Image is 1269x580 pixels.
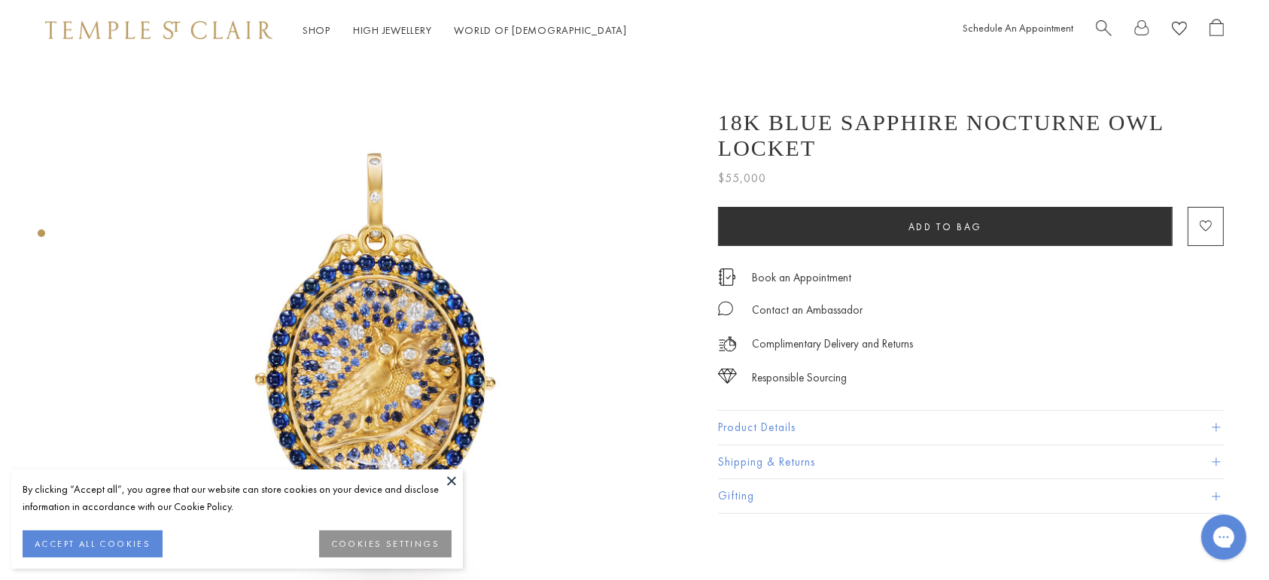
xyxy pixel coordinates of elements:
div: Responsible Sourcing [752,369,847,387]
button: Gifting [718,479,1224,513]
div: Product gallery navigation [38,226,45,249]
a: World of [DEMOGRAPHIC_DATA]World of [DEMOGRAPHIC_DATA] [455,23,627,37]
a: Book an Appointment [752,269,851,286]
iframe: Gorgias live chat messenger [1194,509,1254,565]
button: Shipping & Returns [718,445,1224,479]
img: icon_delivery.svg [718,335,737,354]
span: Add to bag [908,220,982,233]
img: MessageIcon-01_2.svg [718,301,733,316]
a: ShopShop [303,23,330,37]
img: icon_sourcing.svg [718,369,737,384]
p: Complimentary Delivery and Returns [752,335,913,354]
a: Open Shopping Bag [1210,19,1224,42]
button: ACCEPT ALL COOKIES [23,530,163,557]
span: $55,000 [718,169,766,188]
h1: 18K Blue Sapphire Nocturne Owl Locket [718,110,1224,161]
div: By clicking “Accept all”, you agree that our website can store cookies on your device and disclos... [23,481,452,515]
a: Schedule An Appointment [963,21,1073,35]
button: Add to bag [718,207,1173,246]
nav: Main navigation [303,21,627,40]
button: COOKIES SETTINGS [319,530,452,557]
a: Search [1096,19,1112,42]
button: Product Details [718,411,1224,445]
a: High JewelleryHigh Jewellery [353,23,432,37]
a: View Wishlist [1172,19,1187,42]
img: Temple St. Clair [45,21,272,39]
img: icon_appointment.svg [718,269,736,286]
div: Contact an Ambassador [752,301,863,320]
